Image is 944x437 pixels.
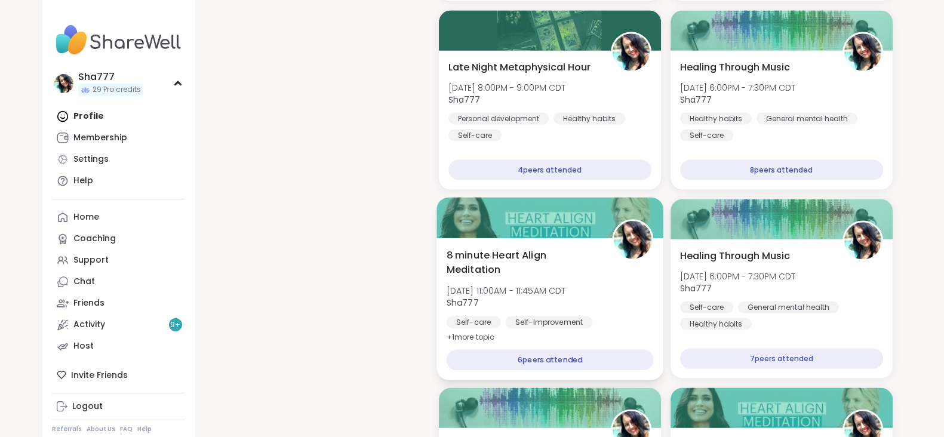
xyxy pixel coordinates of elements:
b: Sha777 [680,282,712,294]
span: 29 Pro credits [93,85,141,95]
b: Sha777 [680,94,712,106]
img: Sha777 [844,223,881,260]
span: 8 minute Heart Align Meditation [446,248,598,278]
div: Self-care [446,316,500,328]
div: Sha777 [78,70,143,84]
span: 9 + [170,320,180,330]
div: 7 peers attended [680,349,883,369]
a: Settings [52,149,185,170]
a: Chat [52,271,185,293]
div: Coaching [73,233,116,245]
div: 6 peers attended [446,350,653,371]
span: [DATE] 6:00PM - 7:30PM CDT [680,82,795,94]
div: Support [73,254,109,266]
b: Sha777 [448,94,480,106]
div: Membership [73,132,127,144]
span: Late Night Metaphysical Hour [448,60,591,75]
span: Healing Through Music [680,60,790,75]
b: Sha777 [446,297,478,309]
a: About Us [87,425,115,433]
div: Friends [73,297,104,309]
div: Logout [72,401,103,413]
div: Settings [73,153,109,165]
div: General mental health [738,301,839,313]
a: Referrals [52,425,82,433]
div: Invite Friends [52,364,185,386]
img: Sha777 [613,34,650,71]
a: FAQ [120,425,133,433]
div: Self-Improvement [505,316,592,328]
div: Personal development [448,113,549,125]
span: [DATE] 8:00PM - 9:00PM CDT [448,82,565,94]
span: [DATE] 11:00AM - 11:45AM CDT [446,285,565,297]
img: Sha777 [844,34,881,71]
div: Host [73,340,94,352]
a: Host [52,336,185,357]
div: Healthy habits [680,113,752,125]
a: Coaching [52,228,185,250]
a: Friends [52,293,185,314]
a: Help [137,425,152,433]
div: Self-care [448,130,502,141]
a: Activity9+ [52,314,185,336]
div: Healthy habits [680,318,752,330]
div: Self-care [680,130,733,141]
div: Activity [73,319,105,331]
img: Sha777 [54,74,73,93]
div: Home [73,211,99,223]
img: Sha777 [614,221,651,259]
div: General mental health [757,113,857,125]
a: Membership [52,127,185,149]
a: Help [52,170,185,192]
a: Home [52,207,185,228]
div: Help [73,175,93,187]
a: Support [52,250,185,271]
img: ShareWell Nav Logo [52,19,185,61]
div: 4 peers attended [448,160,651,180]
a: Logout [52,396,185,417]
span: [DATE] 6:00PM - 7:30PM CDT [680,270,795,282]
div: Self-care [680,301,733,313]
div: 8 peers attended [680,160,883,180]
div: Healthy habits [554,113,625,125]
span: Healing Through Music [680,249,790,263]
div: Chat [73,276,95,288]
